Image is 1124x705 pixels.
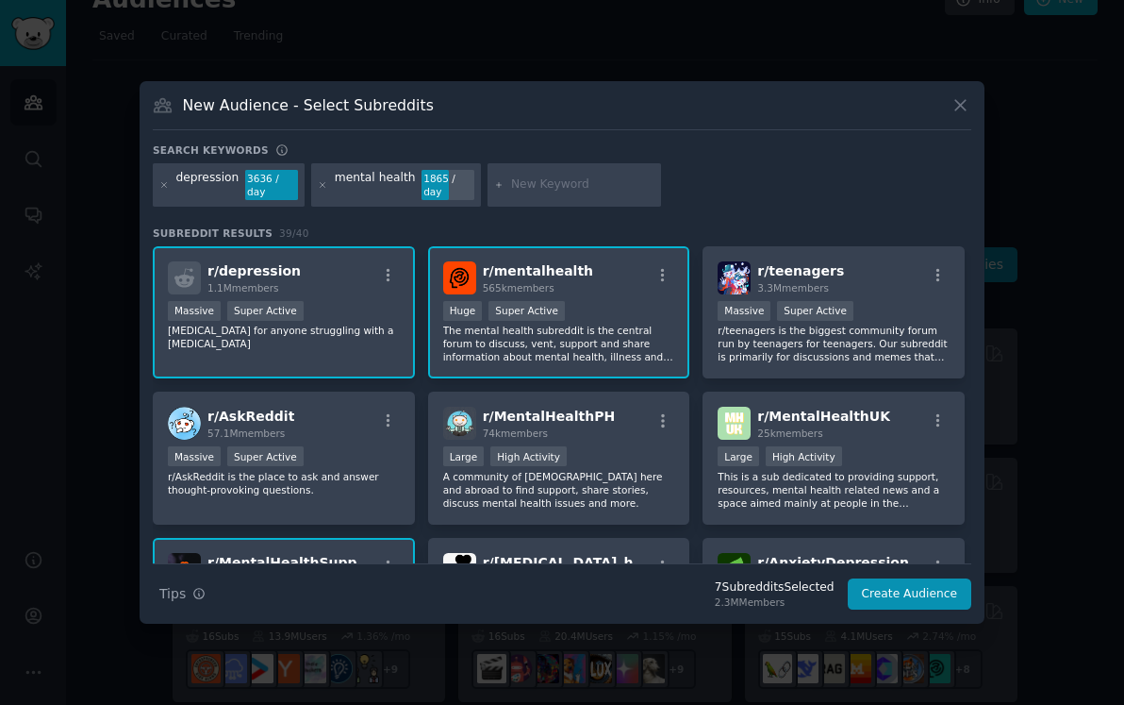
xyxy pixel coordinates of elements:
span: r/ AnxietyDepression [757,555,909,570]
div: depression [176,170,240,200]
button: Tips [153,578,212,611]
span: r/ teenagers [757,263,844,278]
span: r/ [MEDICAL_DATA]_help [483,555,656,570]
span: 565k members [483,282,554,294]
div: Super Active [227,301,304,321]
div: High Activity [490,446,567,466]
img: MentalHealthPH [443,407,476,440]
h3: Search keywords [153,143,269,157]
img: MentalHealthSupport [168,553,201,586]
img: teenagers [718,261,751,294]
span: 74k members [483,428,548,439]
span: 1.1M members [207,282,279,294]
div: Large [443,446,485,466]
span: 3.3M members [757,282,829,294]
img: MentalHealthUK [718,407,751,440]
p: This is a sub dedicated to providing support, resources, mental health related news and a space a... [718,470,950,510]
button: Create Audience [848,579,972,611]
span: r/ mentalhealth [483,263,593,278]
span: Tips [159,584,186,604]
p: r/AskReddit is the place to ask and answer thought-provoking questions. [168,470,400,496]
p: The mental health subreddit is the central forum to discuss, vent, support and share information ... [443,324,675,363]
input: New Keyword [511,176,654,193]
span: r/ MentalHealthPH [483,409,615,424]
span: 57.1M members [207,428,285,439]
div: Super Active [227,446,304,466]
p: A community of [DEMOGRAPHIC_DATA] here and abroad to find support, share stories, discuss mental ... [443,470,675,510]
div: 7 Subreddit s Selected [715,579,835,596]
span: r/ MentalHealthUK [757,409,890,424]
img: AskReddit [168,407,201,440]
div: 2.3M Members [715,596,835,609]
img: mentalhealth [443,261,476,294]
span: r/ depression [207,263,301,278]
h3: New Audience - Select Subreddits [183,95,434,115]
div: Super Active [777,301,853,321]
div: Large [718,446,759,466]
img: AnxietyDepression [718,553,751,586]
span: r/ MentalHealthSupport [207,555,379,570]
div: Massive [168,446,221,466]
div: 3636 / day [245,170,298,200]
div: Huge [443,301,483,321]
div: mental health [335,170,416,200]
p: r/teenagers is the biggest community forum run by teenagers for teenagers. Our subreddit is prima... [718,324,950,363]
span: Subreddit Results [153,227,273,240]
div: Super Active [488,301,565,321]
div: 1865 / day [421,170,474,200]
div: Massive [168,301,221,321]
span: 25k members [757,428,822,439]
div: High Activity [766,446,842,466]
div: Massive [718,301,770,321]
img: depression_help [443,553,476,586]
p: [MEDICAL_DATA] for anyone struggling with a [MEDICAL_DATA] [168,324,400,350]
span: 39 / 40 [279,227,309,239]
span: r/ AskReddit [207,409,294,424]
